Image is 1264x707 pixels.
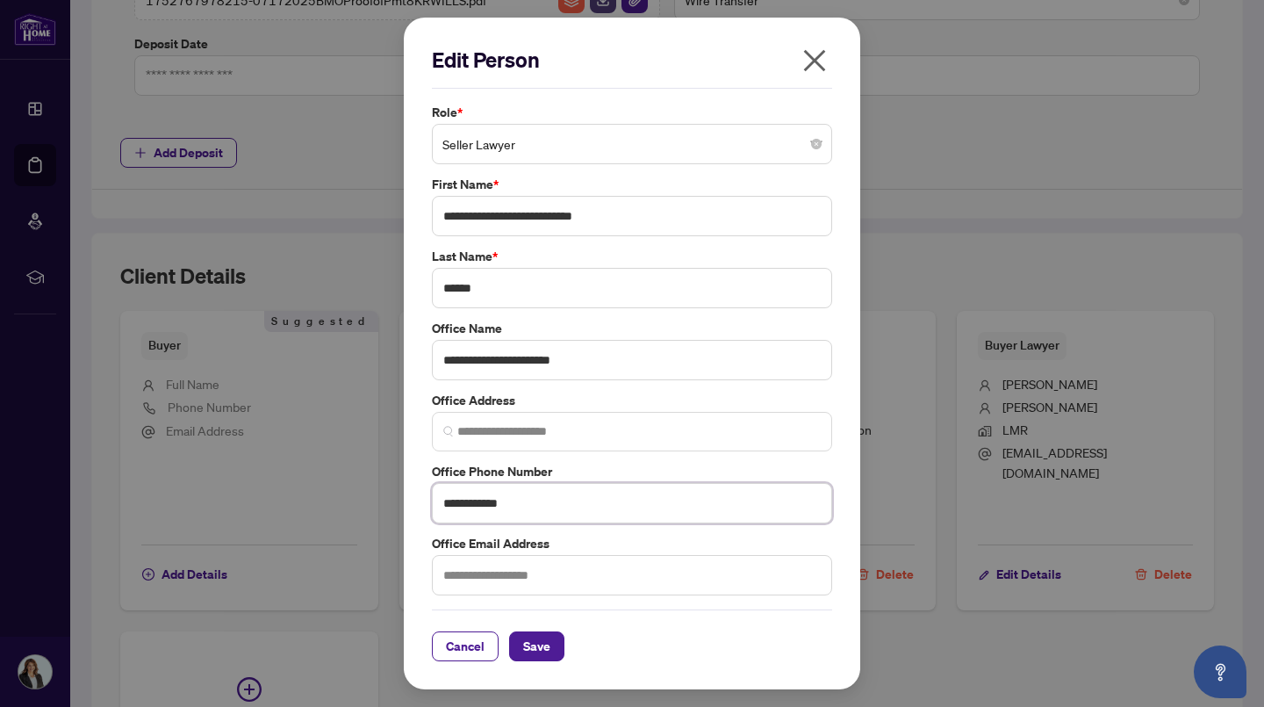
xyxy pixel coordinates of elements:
span: close [801,47,829,75]
button: Cancel [432,631,499,661]
span: Save [523,632,550,660]
label: Office Name [432,319,832,338]
label: Office Phone Number [432,462,832,481]
button: Save [509,631,564,661]
button: Open asap [1194,646,1246,698]
h2: Edit Person [432,46,832,74]
label: Office Email Address [432,534,832,553]
label: First Name [432,175,832,194]
span: Seller Lawyer [442,127,822,161]
label: Last Name [432,247,832,266]
img: search_icon [443,426,454,436]
span: Cancel [446,632,485,660]
label: Office Address [432,391,832,410]
label: Role [432,103,832,122]
span: close-circle [811,139,822,149]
